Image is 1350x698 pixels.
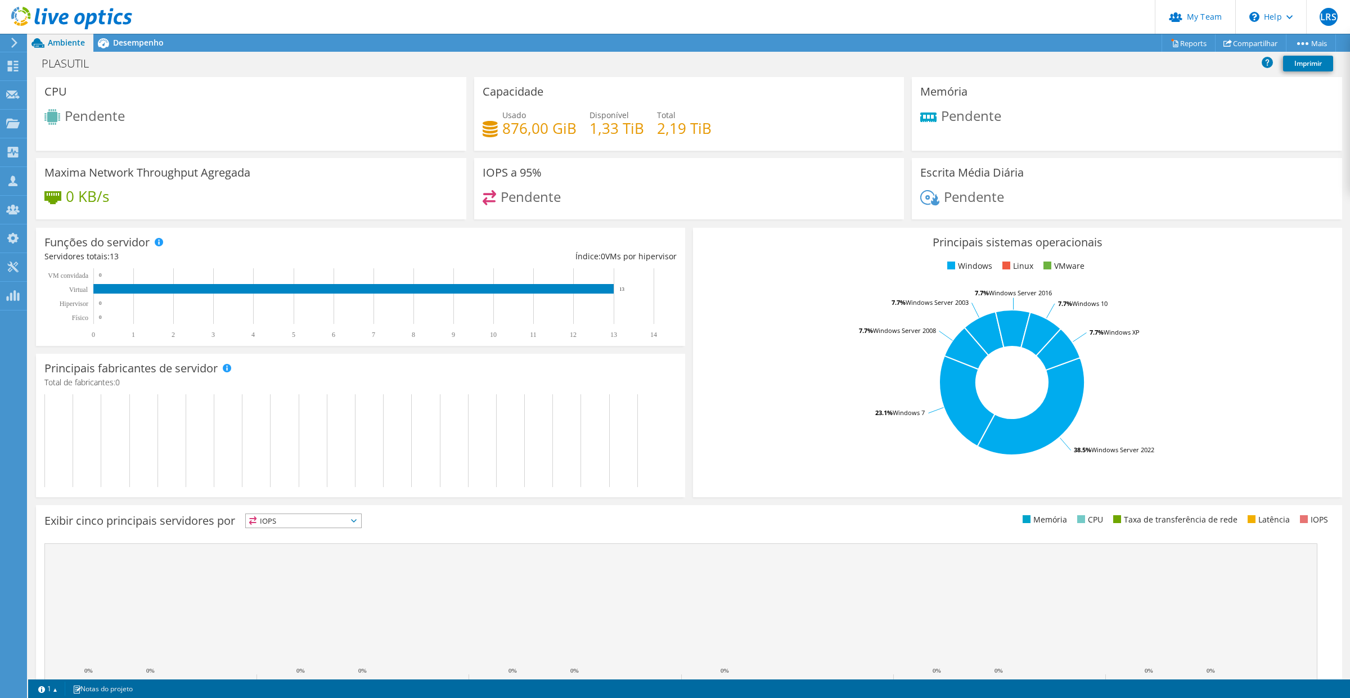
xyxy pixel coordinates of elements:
[44,362,218,375] h3: Principais fabricantes de servidor
[172,331,175,339] text: 2
[146,667,155,674] text: 0%
[1207,667,1215,674] text: 0%
[483,85,543,98] h3: Capacidade
[570,331,577,339] text: 12
[1074,514,1103,526] li: CPU
[361,250,677,263] div: Índice: VMs por hipervisor
[601,251,605,262] span: 0
[701,236,1334,249] h3: Principais sistemas operacionais
[570,667,579,674] text: 0%
[589,110,629,120] span: Disponível
[132,331,135,339] text: 1
[975,289,989,297] tspan: 7.7%
[44,166,250,179] h3: Maxima Network Throughput Agregada
[721,667,729,674] text: 0%
[1090,328,1104,336] tspan: 7.7%
[933,667,941,674] text: 0%
[1283,56,1333,71] a: Imprimir
[989,289,1052,297] tspan: Windows Server 2016
[920,85,967,98] h3: Memória
[412,331,415,339] text: 8
[66,190,109,202] h4: 0 KB/s
[48,37,85,48] span: Ambiente
[332,331,335,339] text: 6
[246,514,361,528] span: IOPS
[72,314,88,322] tspan: Físico
[44,250,361,263] div: Servidores totais:
[657,122,712,134] h4: 2,19 TiB
[1058,299,1072,308] tspan: 7.7%
[1245,514,1290,526] li: Latência
[65,106,125,125] span: Pendente
[296,667,305,674] text: 0%
[944,187,1004,206] span: Pendente
[113,37,164,48] span: Desempenho
[99,272,102,278] text: 0
[490,331,497,339] text: 10
[37,57,106,70] h1: PLASUTIL
[619,286,625,292] text: 13
[893,408,925,417] tspan: Windows 7
[292,331,295,339] text: 5
[650,331,657,339] text: 14
[1041,260,1084,272] li: VMware
[1020,514,1067,526] li: Memória
[501,187,561,206] span: Pendente
[44,376,677,389] h4: Total de fabricantes:
[610,331,617,339] text: 13
[1074,445,1091,454] tspan: 38.5%
[44,236,150,249] h3: Funções do servidor
[920,166,1024,179] h3: Escrita Média Diária
[502,110,526,120] span: Usado
[1249,12,1259,22] svg: \n
[941,106,1001,125] span: Pendente
[65,682,141,696] a: Notas do projeto
[99,300,102,306] text: 0
[84,667,93,674] text: 0%
[657,110,676,120] span: Total
[110,251,119,262] span: 13
[483,166,542,179] h3: IOPS a 95%
[1145,667,1153,674] text: 0%
[44,85,67,98] h3: CPU
[1091,445,1154,454] tspan: Windows Server 2022
[452,331,455,339] text: 9
[1000,260,1033,272] li: Linux
[251,331,255,339] text: 4
[859,326,873,335] tspan: 7.7%
[589,122,644,134] h4: 1,33 TiB
[92,331,95,339] text: 0
[1215,34,1286,52] a: Compartilhar
[69,286,88,294] text: Virtual
[892,298,906,307] tspan: 7.7%
[1320,8,1338,26] span: LRS
[1072,299,1108,308] tspan: Windows 10
[944,260,992,272] li: Windows
[358,667,367,674] text: 0%
[502,122,577,134] h4: 876,00 GiB
[873,326,936,335] tspan: Windows Server 2008
[1104,328,1140,336] tspan: Windows XP
[372,331,375,339] text: 7
[60,300,88,308] text: Hipervisor
[875,408,893,417] tspan: 23.1%
[211,331,215,339] text: 3
[906,298,969,307] tspan: Windows Server 2003
[1162,34,1216,52] a: Reports
[115,377,120,388] span: 0
[1110,514,1237,526] li: Taxa de transferência de rede
[1286,34,1336,52] a: Mais
[508,667,517,674] text: 0%
[99,314,102,320] text: 0
[48,272,88,280] text: VM convidada
[30,682,65,696] a: 1
[530,331,537,339] text: 11
[1297,514,1328,526] li: IOPS
[994,667,1003,674] text: 0%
